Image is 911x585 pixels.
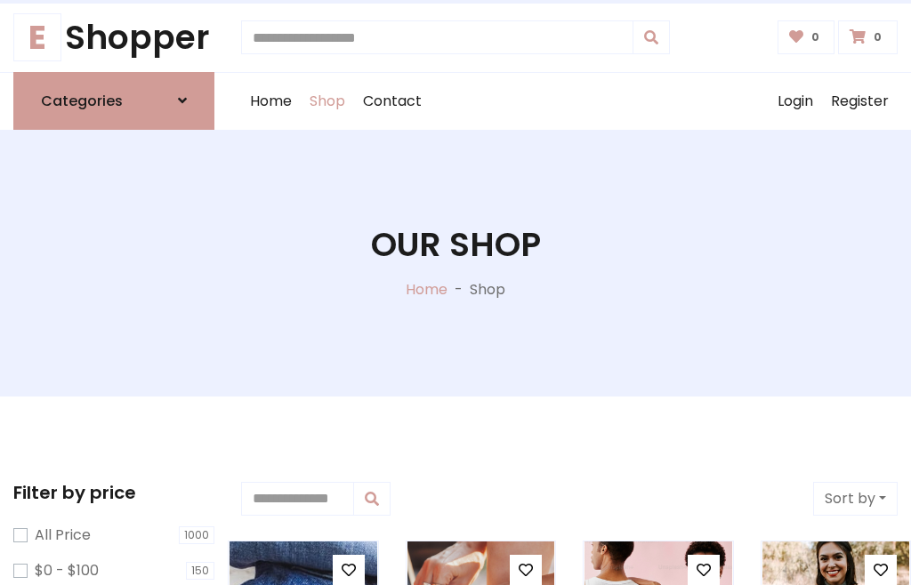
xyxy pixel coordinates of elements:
button: Sort by [813,482,898,516]
span: 0 [869,29,886,45]
span: 1000 [179,526,214,544]
h1: Our Shop [371,225,541,265]
label: $0 - $100 [35,560,99,581]
a: 0 [778,20,835,54]
label: All Price [35,525,91,546]
span: 0 [807,29,824,45]
p: - [447,279,470,301]
a: Home [241,73,301,130]
span: E [13,13,61,61]
p: Shop [470,279,505,301]
a: Categories [13,72,214,130]
h6: Categories [41,92,123,109]
a: Shop [301,73,354,130]
span: 150 [186,562,214,580]
a: Register [822,73,898,130]
h5: Filter by price [13,482,214,503]
a: Login [769,73,822,130]
a: Contact [354,73,431,130]
a: 0 [838,20,898,54]
a: EShopper [13,18,214,58]
a: Home [406,279,447,300]
h1: Shopper [13,18,214,58]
